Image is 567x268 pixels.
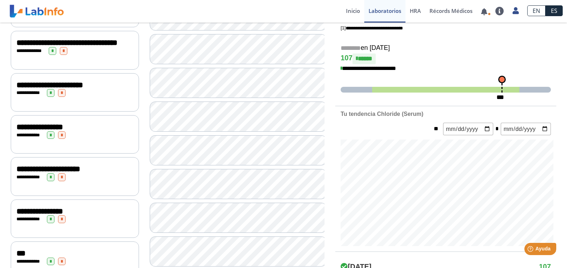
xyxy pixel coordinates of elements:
iframe: Help widget launcher [503,240,559,260]
h4: 107 [341,53,551,64]
h5: en [DATE] [341,44,551,52]
b: Tu tendencia Chloride (Serum) [341,111,423,117]
a: EN [527,5,546,16]
a: ES [546,5,563,16]
input: mm/dd/yyyy [443,123,493,135]
input: mm/dd/yyyy [501,123,551,135]
a: [1] [341,25,403,30]
span: HRA [410,7,421,14]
